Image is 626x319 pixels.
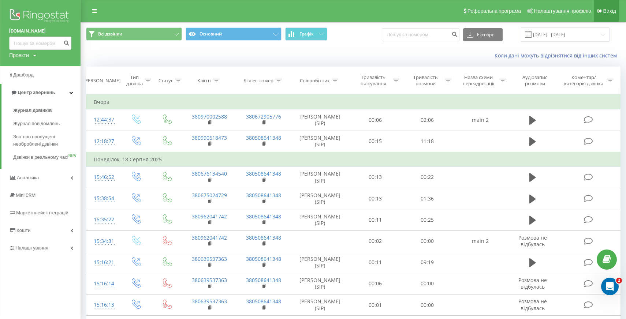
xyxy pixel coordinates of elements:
a: 380508641348 [246,234,281,241]
div: Тривалість очікування [355,74,391,87]
td: 00:22 [401,166,453,188]
button: Всі дзвінки [86,27,182,41]
div: Тип дзвінка [126,74,142,87]
td: [PERSON_NAME] (SIP) [291,166,349,188]
td: 00:02 [349,230,401,252]
td: 00:11 [349,252,401,273]
span: Журнал дзвінків [13,107,52,114]
td: 09:19 [401,252,453,273]
input: Пошук за номером [9,37,71,50]
a: Журнал дзвінків [13,104,81,117]
a: 380639537363 [192,277,227,284]
div: 15:46:52 [94,170,112,184]
div: 15:16:14 [94,277,112,291]
span: Кошти [16,228,30,233]
a: 380962041742 [192,234,227,241]
a: Дзвінки в реальному часіNEW [13,151,81,164]
td: 00:15 [349,131,401,152]
div: 15:35:22 [94,213,112,227]
span: Аналiтика [17,175,39,180]
span: Налаштування профілю [534,8,591,14]
td: 01:36 [401,188,453,209]
span: Розмова не відбулась [518,277,547,290]
span: Центр звернень [18,90,55,95]
a: Коли дані можуть відрізнятися вiд інших систем [495,52,621,59]
span: Дзвінки в реальному часі [13,154,68,161]
button: Основний [186,27,282,41]
a: 380508641348 [246,192,281,199]
td: main 2 [453,230,507,252]
td: 00:13 [349,166,401,188]
td: 00:25 [401,209,453,230]
input: Пошук за номером [382,28,459,41]
td: main 2 [453,109,507,131]
div: 15:16:21 [94,255,112,270]
div: Співробітник [300,78,330,84]
td: 00:06 [349,273,401,294]
div: [PERSON_NAME] [83,78,120,84]
td: [PERSON_NAME] (SIP) [291,294,349,316]
span: Вихід [603,8,616,14]
a: 380639537363 [192,298,227,305]
td: Понеділок, 18 Серпня 2025 [86,152,621,167]
span: Дашборд [13,72,34,78]
a: 380508641348 [246,277,281,284]
div: Бізнес номер [243,78,273,84]
span: Розмова не відбулась [518,298,547,311]
span: Mini CRM [16,192,36,198]
div: Тривалість розмови [408,74,443,87]
a: 380508641348 [246,213,281,220]
td: 00:06 [349,109,401,131]
a: 380508641348 [246,298,281,305]
span: Графік [299,31,314,37]
div: Аудіозапис розмови [514,74,556,87]
a: 380508641348 [246,170,281,177]
td: 00:00 [401,273,453,294]
td: [PERSON_NAME] (SIP) [291,273,349,294]
div: Назва схеми переадресації [460,74,497,87]
div: 12:18:27 [94,134,112,149]
span: Реферальна програма [467,8,521,14]
a: 380970002588 [192,113,227,120]
span: Звіт про пропущені необроблені дзвінки [13,133,77,148]
button: Графік [285,27,327,41]
td: [PERSON_NAME] (SIP) [291,188,349,209]
a: 380672905776 [246,113,281,120]
td: 00:13 [349,188,401,209]
a: 380508641348 [246,255,281,262]
span: Всі дзвінки [98,31,122,37]
td: 00:11 [349,209,401,230]
a: 380676134540 [192,170,227,177]
iframe: Intercom live chat [601,278,619,295]
span: Налаштування [15,245,48,251]
td: [PERSON_NAME] (SIP) [291,109,349,131]
td: [PERSON_NAME] (SIP) [291,209,349,230]
td: [PERSON_NAME] (SIP) [291,252,349,273]
span: Розмова не відбулась [518,234,547,248]
td: 11:18 [401,131,453,152]
td: 02:06 [401,109,453,131]
div: Проекти [9,52,29,59]
td: 00:00 [401,294,453,316]
span: Маркетплейс інтеграцій [16,210,68,215]
a: Звіт про пропущені необроблені дзвінки [13,130,81,151]
div: 15:38:54 [94,191,112,206]
a: Журнал повідомлень [13,117,81,130]
a: 380962041742 [192,213,227,220]
div: Клієнт [197,78,211,84]
div: 15:16:13 [94,298,112,312]
button: Експорт [463,28,503,41]
a: Центр звернень [1,84,81,101]
td: Вчора [86,95,621,109]
a: [DOMAIN_NAME] [9,27,71,35]
span: 2 [616,278,622,284]
a: 380508641348 [246,134,281,141]
a: 380639537363 [192,255,227,262]
div: 15:34:31 [94,234,112,248]
div: Статус [159,78,173,84]
div: 12:44:37 [94,113,112,127]
div: Коментар/категорія дзвінка [562,74,605,87]
span: Журнал повідомлень [13,120,60,127]
a: 380990518473 [192,134,227,141]
td: 00:01 [349,294,401,316]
